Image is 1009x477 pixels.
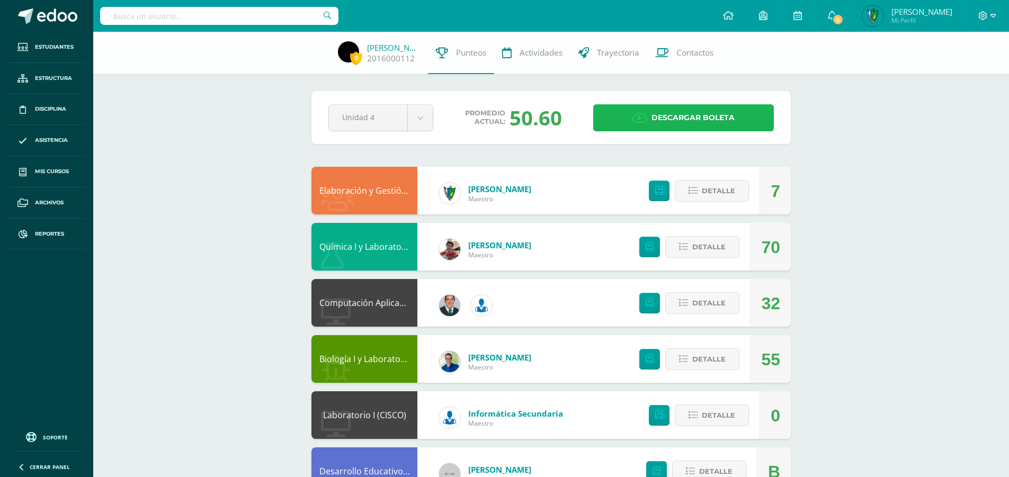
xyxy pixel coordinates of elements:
span: Trayectoria [597,47,639,58]
a: Descargar boleta [593,104,774,131]
a: Soporte [13,429,81,444]
span: Soporte [43,434,68,441]
a: [PERSON_NAME] [367,42,420,53]
img: 6ed6846fa57649245178fca9fc9a58dd.png [471,295,492,316]
span: Descargar boleta [651,105,735,131]
span: Detalle [692,237,726,257]
a: Actividades [494,32,570,74]
a: Informática Secundaria [468,408,563,419]
span: [PERSON_NAME] [891,6,952,17]
img: 692ded2a22070436d299c26f70cfa591.png [439,351,460,372]
div: 7 [771,167,780,215]
a: Punteos [428,32,494,74]
span: Archivos [35,199,64,207]
span: Promedio actual: [465,109,505,126]
a: Reportes [8,219,85,250]
span: Detalle [692,349,726,369]
div: 32 [761,280,780,327]
a: Elaboración y Gestión de Proyectos [319,185,461,196]
a: Archivos [8,187,85,219]
button: Detalle [675,180,749,202]
div: 0 [771,392,780,439]
a: [PERSON_NAME] [468,352,531,363]
span: Estudiantes [35,43,74,51]
a: 2016000112 [367,53,415,64]
div: Computación Aplicada (Informática) [311,279,417,327]
span: Mi Perfil [891,16,952,25]
span: Detalle [692,293,726,313]
div: Química I y Laboratorio [311,223,417,271]
a: Química I y Laboratorio [319,241,413,253]
a: Contactos [647,32,721,74]
a: Computación Aplicada (Informática) [319,297,463,309]
span: 50.60 [510,104,562,131]
span: Reportes [35,230,64,238]
a: Estructura [8,63,85,94]
span: Detalle [702,181,735,201]
span: Maestro [468,363,531,372]
span: Cerrar panel [30,463,70,471]
a: Mis cursos [8,156,85,187]
button: Detalle [665,348,739,370]
a: Biología I y Laboratorio [319,353,412,365]
span: Maestro [468,250,531,259]
a: [PERSON_NAME] [468,464,531,475]
img: 1b281a8218983e455f0ded11b96ffc56.png [862,5,883,26]
a: Unidad 4 [329,105,433,131]
img: 2306758994b507d40baaa54be1d4aa7e.png [439,295,460,316]
div: Biología I y Laboratorio [311,335,417,383]
img: 6ed6846fa57649245178fca9fc9a58dd.png [439,407,460,428]
img: cb93aa548b99414539690fcffb7d5efd.png [439,239,460,260]
span: Estructura [35,74,72,83]
div: 70 [761,223,780,271]
span: Disciplina [35,105,66,113]
span: Maestro [468,419,563,428]
a: Disciplina [8,94,85,125]
img: 873844295622a811f3fbdc86211acbf6.png [338,41,359,62]
span: Asistencia [35,136,68,145]
span: Punteos [456,47,486,58]
img: 9f174a157161b4ddbe12118a61fed988.png [439,183,460,204]
span: Contactos [676,47,713,58]
a: Laboratorio I (CISCO) [323,409,406,421]
span: Mis cursos [35,167,69,176]
a: [PERSON_NAME] [468,184,531,194]
div: Elaboración y Gestión de Proyectos [311,167,417,214]
span: 0 [350,51,362,65]
button: Detalle [675,404,749,426]
div: 55 [761,336,780,383]
input: Busca un usuario... [100,7,338,25]
a: Asistencia [8,125,85,156]
button: Detalle [665,236,739,258]
span: Detalle [702,406,735,425]
div: Laboratorio I (CISCO) [311,391,417,439]
a: Estudiantes [8,32,85,63]
span: Maestro [468,194,531,203]
span: Unidad 4 [342,105,394,130]
a: [PERSON_NAME] [468,240,531,250]
span: 5 [832,14,844,25]
button: Detalle [665,292,739,314]
a: Desarrollo Educativo y Proyecto de Vida [319,465,479,477]
span: Actividades [520,47,562,58]
a: Trayectoria [570,32,647,74]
